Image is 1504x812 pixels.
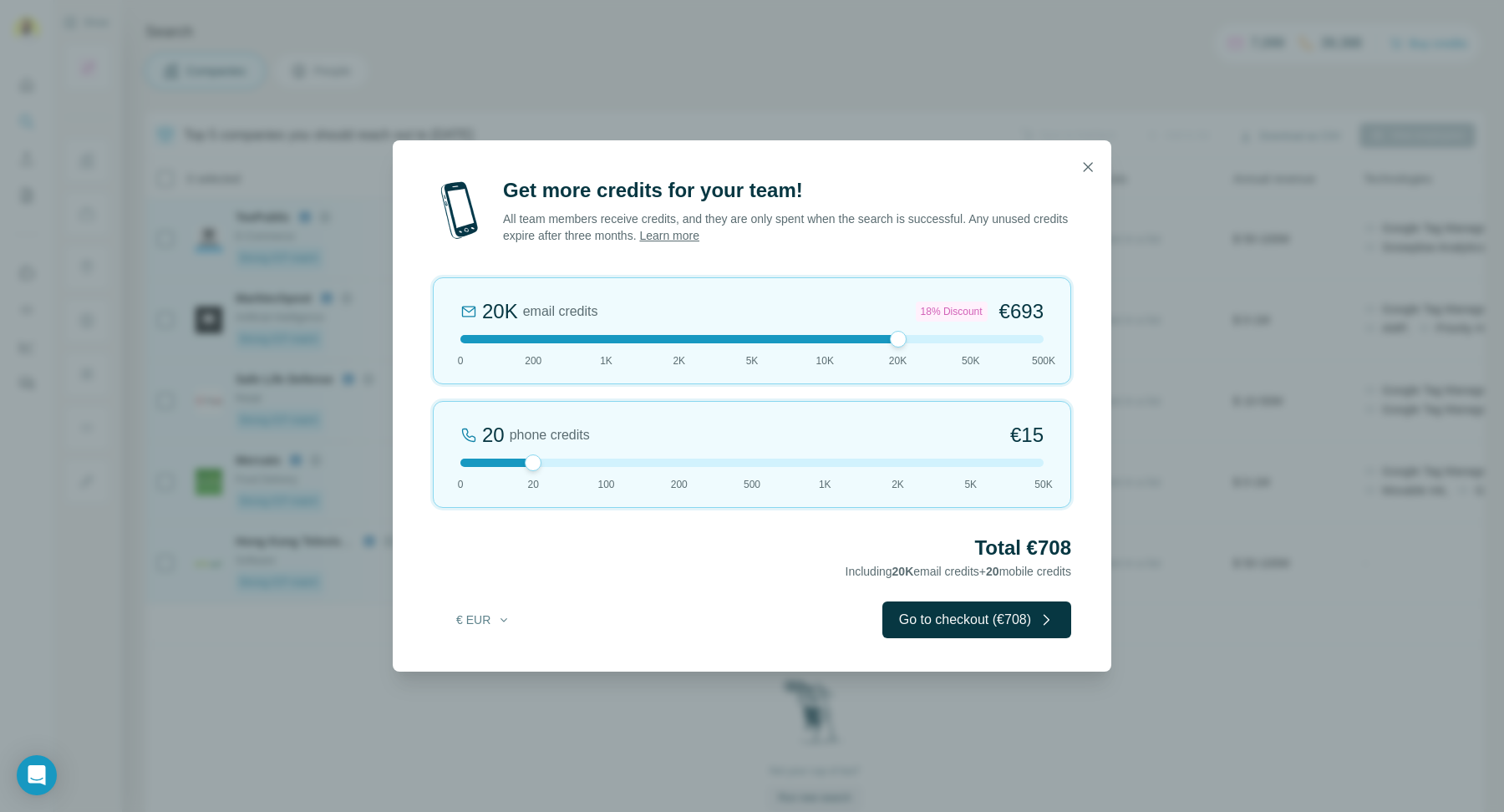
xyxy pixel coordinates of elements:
span: 5K [746,353,759,368]
span: email credits [523,302,598,322]
span: 20 [986,565,999,578]
span: 20K [889,353,907,368]
span: 0 [458,353,464,368]
span: €15 [1010,422,1044,449]
span: 100 [597,477,614,492]
span: 200 [671,477,688,492]
div: 20K [482,298,518,325]
span: 2K [673,353,685,368]
div: 20 [482,422,505,449]
button: Go to checkout (€708) [882,601,1071,638]
span: 50K [1034,477,1052,492]
button: € EUR [445,605,522,635]
span: 0 [458,477,464,492]
span: €693 [999,298,1044,325]
span: 500 [744,477,760,492]
span: 20K [892,565,914,578]
img: mobile-phone [433,177,486,244]
span: 20 [528,477,539,492]
span: 1K [819,477,831,492]
h2: Total €708 [433,535,1071,561]
a: Learn more [639,229,699,242]
span: phone credits [510,425,590,445]
span: 50K [962,353,979,368]
span: 10K [816,353,834,368]
span: 200 [525,353,541,368]
div: 18% Discount [916,302,988,322]
span: Including email credits + mobile credits [846,565,1071,578]
div: Open Intercom Messenger [17,755,57,795]
span: 5K [964,477,977,492]
span: 500K [1032,353,1055,368]
span: 2K [892,477,904,492]
p: All team members receive credits, and they are only spent when the search is successful. Any unus... [503,211,1071,244]
span: 1K [600,353,612,368]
